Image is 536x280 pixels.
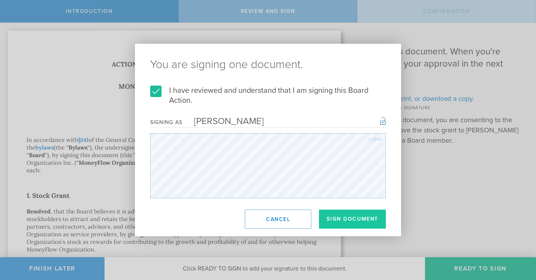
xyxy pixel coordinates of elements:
[150,59,386,70] ng-pluralize: You are signing one document.
[245,210,311,229] button: Cancel
[319,210,386,229] button: Sign Document
[182,116,264,127] div: [PERSON_NAME]
[150,119,182,126] div: Signing as
[150,86,386,105] label: I have reviewed and understand that I am signing this Board Action.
